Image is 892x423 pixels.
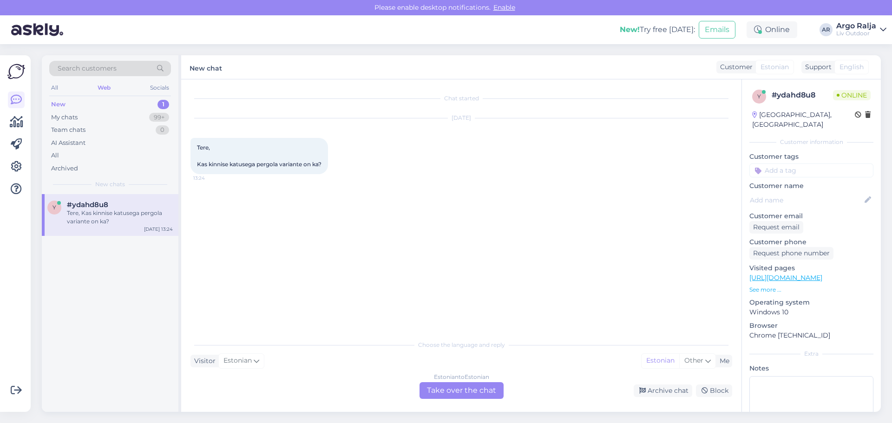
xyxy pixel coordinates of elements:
p: Windows 10 [749,307,873,317]
div: New [51,100,66,109]
p: Notes [749,364,873,373]
span: Tere, Kas kinnise katusega pergola variante on ka? [197,144,321,168]
div: Web [96,82,112,94]
div: 1 [157,100,169,109]
div: Customer information [749,138,873,146]
div: My chats [51,113,78,122]
div: # ydahd8u8 [772,90,833,101]
div: Extra [749,350,873,358]
div: [DATE] [190,114,732,122]
div: Estonian to Estonian [434,373,489,381]
span: y [757,93,761,100]
a: Argo RaljaLiv Outdoor [836,22,886,37]
span: New chats [95,180,125,189]
div: 99+ [149,113,169,122]
p: Customer name [749,181,873,191]
b: New! [620,25,640,34]
div: Archived [51,164,78,173]
span: Other [684,356,703,364]
p: See more ... [749,286,873,294]
div: Me [716,356,729,366]
span: Search customers [58,64,117,73]
input: Add a tag [749,163,873,177]
button: Emails [699,21,735,39]
div: Liv Outdoor [836,30,876,37]
div: Visitor [190,356,216,366]
span: Estonian [223,356,252,366]
a: [URL][DOMAIN_NAME] [749,273,822,282]
div: 0 [156,125,169,135]
span: Enable [491,3,518,12]
div: Estonian [642,354,679,368]
p: Browser [749,321,873,331]
p: Chrome [TECHNICAL_ID] [749,331,873,340]
div: Block [696,384,732,397]
div: Chat started [190,94,732,103]
p: Operating system [749,298,873,307]
div: AR [820,23,833,36]
div: Try free [DATE]: [620,24,695,35]
div: Request email [749,221,803,234]
div: [GEOGRAPHIC_DATA], [GEOGRAPHIC_DATA] [752,110,855,130]
div: Request phone number [749,247,833,260]
span: Online [833,90,871,100]
p: Visited pages [749,263,873,273]
div: Choose the language and reply [190,341,732,349]
div: Archive chat [634,384,692,397]
div: [DATE] 13:24 [144,226,173,233]
p: Customer tags [749,152,873,162]
span: 13:24 [193,175,228,182]
span: English [840,62,864,72]
div: Take over the chat [420,382,504,399]
div: Online [747,21,797,38]
p: Customer phone [749,237,873,247]
label: New chat [190,61,222,73]
div: Support [801,62,832,72]
div: Customer [716,62,753,72]
div: All [49,82,60,94]
span: #ydahd8u8 [67,201,108,209]
div: Tere, Kas kinnise katusega pergola variante on ka? [67,209,173,226]
span: Estonian [761,62,789,72]
div: Team chats [51,125,85,135]
img: Askly Logo [7,63,25,80]
div: Argo Ralja [836,22,876,30]
div: AI Assistant [51,138,85,148]
div: All [51,151,59,160]
input: Add name [750,195,863,205]
div: Socials [148,82,171,94]
p: Customer email [749,211,873,221]
span: y [52,204,56,211]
